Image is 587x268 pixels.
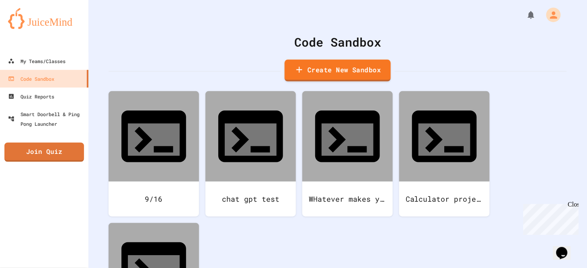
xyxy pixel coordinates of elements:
[302,182,393,217] div: WHatever makes you happy 9/8
[8,92,54,101] div: Quiz Reports
[553,236,579,260] iframe: chat widget
[8,109,85,129] div: Smart Doorbell & Ping Pong Launcher
[511,8,538,22] div: My Notifications
[8,74,54,84] div: Code Sandbox
[109,91,199,217] a: 9/16
[520,201,579,235] iframe: chat widget
[109,33,567,51] div: Code Sandbox
[399,182,490,217] div: Calculator project [DATE]
[8,56,66,66] div: My Teams/Classes
[399,91,490,217] a: Calculator project [DATE]
[109,182,199,217] div: 9/16
[4,143,84,162] a: Join Quiz
[538,6,563,24] div: My Account
[205,182,296,217] div: chat gpt test
[8,8,80,29] img: logo-orange.svg
[3,3,55,51] div: Chat with us now!Close
[302,91,393,217] a: WHatever makes you happy 9/8
[285,59,391,82] a: Create New Sandbox
[205,91,296,217] a: chat gpt test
